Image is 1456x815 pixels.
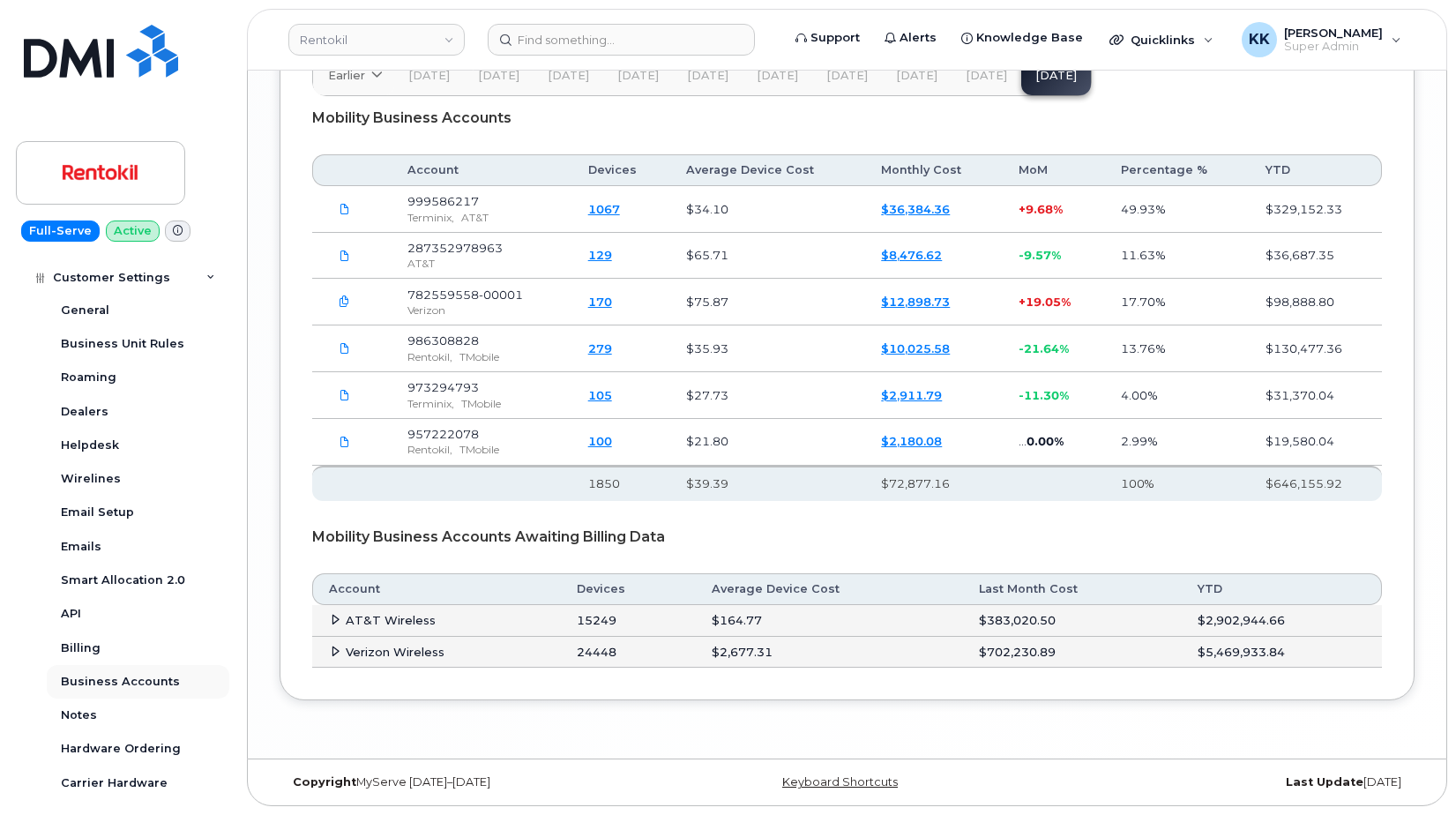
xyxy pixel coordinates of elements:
td: $21.80 [670,419,865,466]
th: Average Device Cost [696,573,964,605]
div: MyServe [DATE]–[DATE] [280,775,658,789]
a: $10,025.58 [881,341,950,355]
a: Knowledge Base [949,20,1095,56]
span: Verizon Wireless [346,645,444,659]
span: Terminix, [407,397,454,410]
th: 1850 [572,466,670,501]
span: ... [1019,434,1027,448]
td: $702,230.89 [963,637,1182,669]
a: 1067 [588,202,620,216]
th: Average Device Cost [670,154,865,186]
a: $36,384.36 [881,202,950,216]
th: Devices [572,154,670,186]
span: [DATE] [408,69,450,83]
td: $27.73 [670,372,865,419]
iframe: Messenger Launcher [1379,738,1443,802]
span: Alerts [900,29,937,47]
span: 9.68% [1026,202,1063,216]
span: + [1019,202,1026,216]
td: $2,677.31 [696,637,964,669]
span: 973294793 [407,380,479,394]
a: Alerts [872,20,949,56]
a: Earlier [313,56,394,95]
a: $8,476.62 [881,248,942,262]
span: Knowledge Base [976,29,1083,47]
span: Super Admin [1284,40,1383,54]
span: [DATE] [896,69,937,83]
strong: Last Update [1286,775,1363,789]
th: Devices [561,573,696,605]
div: Kristin Kammer-Grossman [1229,22,1414,57]
span: TMobile [459,350,499,363]
td: $164.77 [696,605,964,637]
td: $5,469,933.84 [1182,637,1382,669]
span: 999586217 [407,194,479,208]
td: 17.70% [1105,279,1250,325]
span: Terminix, [407,211,454,224]
th: $39.39 [670,466,865,501]
span: Rentokil, [407,350,452,363]
span: -11.30% [1019,388,1069,402]
td: $130,477.36 [1250,325,1382,372]
a: $2,180.08 [881,434,942,448]
span: [DATE] [687,69,728,83]
span: Verizon [407,303,445,317]
span: [PERSON_NAME] [1284,26,1383,40]
span: Rentokil, [407,443,452,456]
span: [DATE] [617,69,659,83]
span: [DATE] [826,69,868,83]
td: $2,902,944.66 [1182,605,1382,637]
span: TMobile [459,443,499,456]
a: $12,898.73 [881,295,950,309]
span: [DATE] [757,69,798,83]
td: 15249 [561,605,696,637]
strong: Copyright [293,775,356,789]
th: Monthly Cost [865,154,1002,186]
a: RTK.957222078.statement-DETAIL-Aug02-Sep012025.pdf [328,426,362,457]
input: Find something... [488,24,755,56]
div: [DATE] [1036,775,1415,789]
td: 49.93% [1105,186,1250,233]
a: 129 [588,248,612,262]
span: Support [810,29,860,47]
td: 11.63% [1105,233,1250,280]
a: Support [783,20,872,56]
a: 100 [588,434,612,448]
a: RTK.986308828.statement-DETAIL-Aug02-Sep012025.pdf [328,333,362,364]
td: 4.00% [1105,372,1250,419]
span: 957222078 [407,427,479,441]
span: 287352978963 [407,241,503,255]
td: $65.71 [670,233,865,280]
div: Quicklinks [1097,22,1226,57]
th: Account [312,573,561,605]
span: AT&T Wireless [346,613,436,627]
th: Last Month Cost [963,573,1182,605]
th: 100% [1105,466,1250,501]
a: rawdataoutput_03673402_20250904_v1106_1758083111000.csv [328,240,362,271]
a: 170 [588,295,612,309]
td: $31,370.04 [1250,372,1382,419]
th: Percentage % [1105,154,1250,186]
th: MoM [1003,154,1105,186]
a: RTK.973294793.statement-DETAIL-Aug16-Sep152025.pdf [328,379,362,410]
span: 0.00% [1027,434,1064,448]
th: YTD [1182,573,1382,605]
td: 24448 [561,637,696,669]
td: $98,888.80 [1250,279,1382,325]
span: KK [1249,29,1270,50]
a: Rentokil [288,24,465,56]
a: $2,911.79 [881,388,942,402]
td: $383,020.50 [963,605,1182,637]
td: $19,580.04 [1250,419,1382,466]
th: $646,155.92 [1250,466,1382,501]
td: $329,152.33 [1250,186,1382,233]
td: $35.93 [670,325,865,372]
span: AT&T [407,257,435,270]
span: 782559558-00001 [407,288,523,302]
td: $36,687.35 [1250,233,1382,280]
span: 19.05% [1026,295,1071,309]
a: Keyboard Shortcuts [782,775,898,789]
td: $75.87 [670,279,865,325]
span: [DATE] [478,69,519,83]
a: 279 [588,341,612,355]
